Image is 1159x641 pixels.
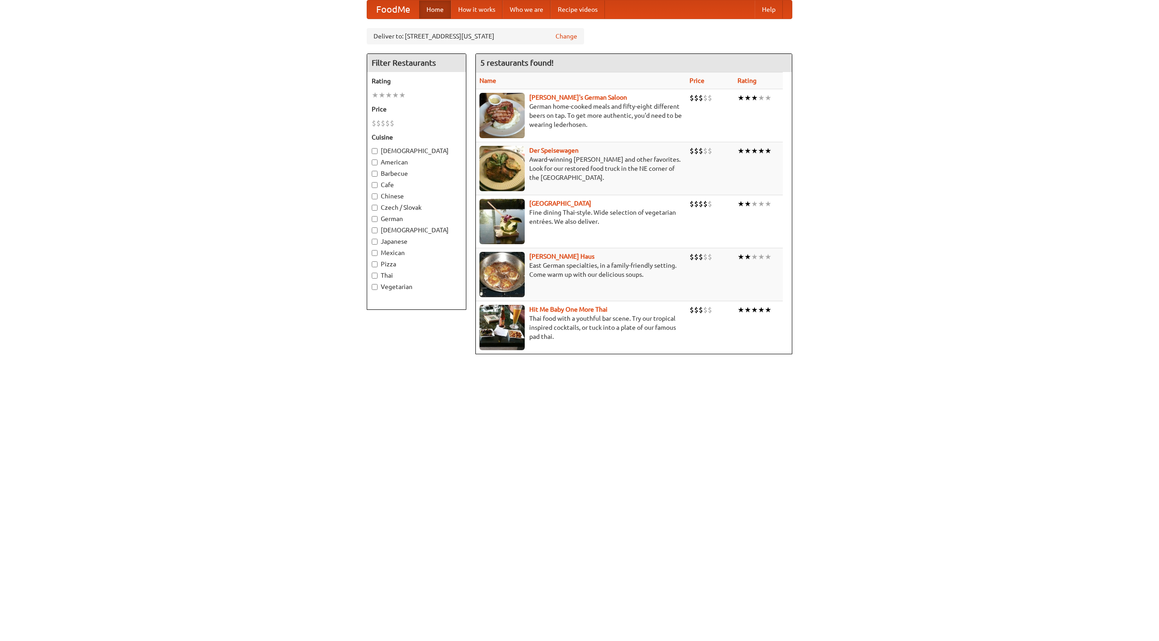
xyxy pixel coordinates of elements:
li: ★ [758,93,765,103]
img: esthers.jpg [479,93,525,138]
label: Vegetarian [372,282,461,291]
a: [PERSON_NAME] Haus [529,253,594,260]
a: Who we are [503,0,551,19]
li: ★ [751,305,758,315]
li: ★ [765,252,771,262]
li: $ [699,146,703,156]
div: Deliver to: [STREET_ADDRESS][US_STATE] [367,28,584,44]
ng-pluralize: 5 restaurants found! [480,58,554,67]
a: How it works [451,0,503,19]
li: ★ [765,199,771,209]
label: Japanese [372,237,461,246]
li: ★ [751,252,758,262]
a: Rating [738,77,757,84]
input: Barbecue [372,171,378,177]
li: $ [703,146,708,156]
h5: Price [372,105,461,114]
a: Help [755,0,783,19]
li: $ [694,305,699,315]
label: [DEMOGRAPHIC_DATA] [372,146,461,155]
input: German [372,216,378,222]
li: ★ [765,146,771,156]
li: ★ [744,199,751,209]
li: $ [690,305,694,315]
li: $ [703,93,708,103]
li: $ [694,252,699,262]
li: ★ [758,146,765,156]
p: East German specialties, in a family-friendly setting. Come warm up with our delicious soups. [479,261,682,279]
input: [DEMOGRAPHIC_DATA] [372,148,378,154]
label: Czech / Slovak [372,203,461,212]
a: Recipe videos [551,0,605,19]
label: Cafe [372,180,461,189]
li: ★ [765,305,771,315]
a: Change [556,32,577,41]
a: Price [690,77,704,84]
li: ★ [738,146,744,156]
label: German [372,214,461,223]
a: Hit Me Baby One More Thai [529,306,608,313]
li: $ [708,305,712,315]
li: $ [690,199,694,209]
li: ★ [392,90,399,100]
a: FoodMe [367,0,419,19]
li: $ [699,305,703,315]
li: ★ [744,146,751,156]
p: Thai food with a youthful bar scene. Try our tropical inspired cocktails, or tuck into a plate of... [479,314,682,341]
li: ★ [751,199,758,209]
li: $ [390,118,394,128]
li: $ [708,146,712,156]
li: $ [708,199,712,209]
li: ★ [744,252,751,262]
img: speisewagen.jpg [479,146,525,191]
li: $ [385,118,390,128]
input: Mexican [372,250,378,256]
li: $ [703,305,708,315]
input: Japanese [372,239,378,245]
li: $ [690,93,694,103]
li: ★ [378,90,385,100]
input: Cafe [372,182,378,188]
li: ★ [385,90,392,100]
li: ★ [738,305,744,315]
input: Czech / Slovak [372,205,378,211]
a: Der Speisewagen [529,147,579,154]
img: kohlhaus.jpg [479,252,525,297]
a: Name [479,77,496,84]
li: ★ [744,93,751,103]
li: $ [694,146,699,156]
label: Barbecue [372,169,461,178]
input: American [372,159,378,165]
li: $ [690,252,694,262]
li: $ [372,118,376,128]
h5: Cuisine [372,133,461,142]
li: $ [381,118,385,128]
li: $ [703,252,708,262]
a: [PERSON_NAME]'s German Saloon [529,94,627,101]
li: $ [703,199,708,209]
li: ★ [758,252,765,262]
img: satay.jpg [479,199,525,244]
li: $ [708,252,712,262]
p: German home-cooked meals and fifty-eight different beers on tap. To get more authentic, you'd nee... [479,102,682,129]
li: $ [699,252,703,262]
label: Chinese [372,192,461,201]
li: ★ [738,252,744,262]
li: $ [699,199,703,209]
li: ★ [758,199,765,209]
img: babythai.jpg [479,305,525,350]
li: ★ [738,93,744,103]
h5: Rating [372,77,461,86]
label: Thai [372,271,461,280]
li: ★ [744,305,751,315]
li: ★ [758,305,765,315]
p: Award-winning [PERSON_NAME] and other favorites. Look for our restored food truck in the NE corne... [479,155,682,182]
li: $ [376,118,381,128]
label: Mexican [372,248,461,257]
input: [DEMOGRAPHIC_DATA] [372,227,378,233]
li: ★ [372,90,378,100]
li: $ [699,93,703,103]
